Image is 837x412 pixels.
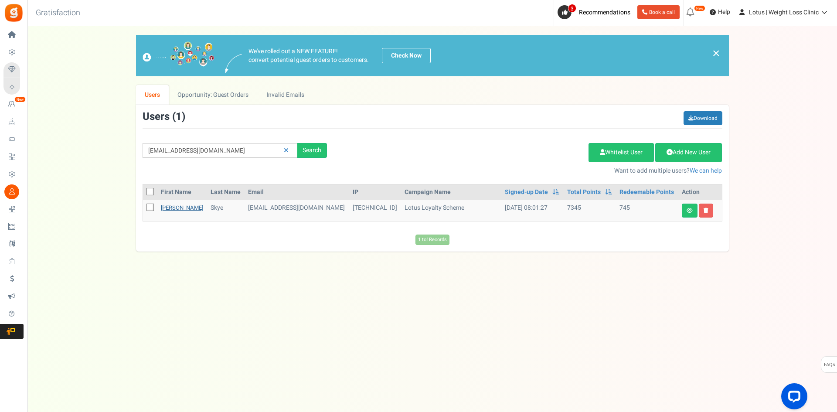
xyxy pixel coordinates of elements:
[136,85,169,105] a: Users
[382,48,431,63] a: Check Now
[637,5,680,19] a: Book a call
[694,5,705,11] em: New
[225,54,242,73] img: images
[349,184,401,200] th: IP
[143,41,214,70] img: images
[567,188,601,197] a: Total Points
[558,5,634,19] a: 3 Recommendations
[678,184,722,200] th: Action
[690,166,722,175] a: We can help
[4,3,24,23] img: Gratisfaction
[3,97,24,112] a: New
[706,5,734,19] a: Help
[401,200,501,221] td: Lotus Loyalty Scheme
[712,48,720,58] a: ×
[157,184,207,200] th: First Name
[258,85,313,105] a: Invalid Emails
[564,200,616,221] td: 7345
[245,200,349,221] td: customer
[619,188,674,197] a: Redeemable Points
[687,208,693,213] i: View details
[749,8,819,17] span: Lotus | Weight Loss Clinic
[207,184,245,200] th: Last Name
[501,200,563,221] td: [DATE] 08:01:27
[579,8,630,17] span: Recommendations
[161,204,203,212] a: [PERSON_NAME]
[349,200,401,221] td: [TECHNICAL_ID]
[14,96,26,102] em: New
[143,111,185,123] h3: Users ( )
[245,184,349,200] th: Email
[716,8,730,17] span: Help
[279,143,293,158] a: Reset
[823,357,835,373] span: FAQs
[207,200,245,221] td: Skye
[704,208,708,213] i: Delete user
[143,143,297,158] input: Search by email or name
[655,143,722,162] a: Add New User
[684,111,722,125] a: Download
[589,143,654,162] a: Whitelist User
[176,109,182,124] span: 1
[401,184,501,200] th: Campaign Name
[340,167,722,175] p: Want to add multiple users?
[568,4,576,13] span: 3
[248,47,369,65] p: We've rolled out a NEW FEATURE! convert potential guest orders to customers.
[26,4,90,22] h3: Gratisfaction
[505,188,548,197] a: Signed-up Date
[297,143,327,158] div: Search
[169,85,257,105] a: Opportunity: Guest Orders
[616,200,678,221] td: 745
